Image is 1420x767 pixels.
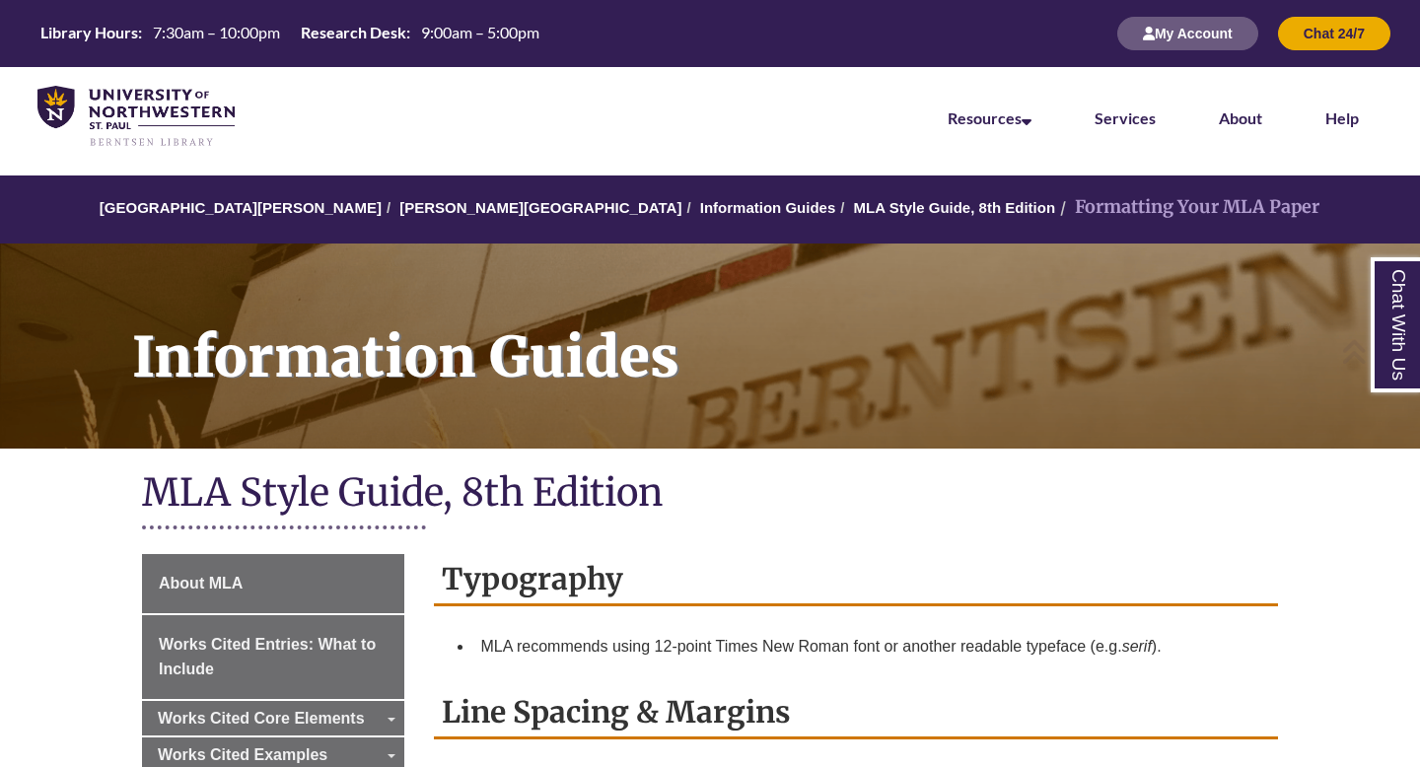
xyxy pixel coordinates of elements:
[33,22,547,43] table: Hours Today
[142,701,404,736] a: Works Cited Core Elements
[159,636,376,678] span: Works Cited Entries: What to Include
[153,23,280,41] span: 7:30am – 10:00pm
[142,554,404,613] a: About MLA
[110,244,1420,423] h1: Information Guides
[1095,108,1156,127] a: Services
[1278,25,1390,41] a: Chat 24/7
[142,615,404,699] a: Works Cited Entries: What to Include
[1325,108,1359,127] a: Help
[473,626,1271,667] li: MLA recommends using 12-point Times New Roman font or another readable typeface (e.g. ).
[33,22,145,43] th: Library Hours:
[1278,17,1390,50] button: Chat 24/7
[293,22,413,43] th: Research Desk:
[159,575,243,592] span: About MLA
[1117,25,1258,41] a: My Account
[1117,17,1258,50] button: My Account
[1341,338,1415,365] a: Back to Top
[434,554,1279,606] h2: Typography
[1055,193,1319,222] li: Formatting Your MLA Paper
[158,746,327,763] span: Works Cited Examples
[1122,638,1152,655] em: serif
[434,687,1279,739] h2: Line Spacing & Margins
[1219,108,1262,127] a: About
[142,468,1278,521] h1: MLA Style Guide, 8th Edition
[854,199,1055,216] a: MLA Style Guide, 8th Edition
[100,199,382,216] a: [GEOGRAPHIC_DATA][PERSON_NAME]
[399,199,681,216] a: [PERSON_NAME][GEOGRAPHIC_DATA]
[700,199,836,216] a: Information Guides
[33,22,547,45] a: Hours Today
[37,86,235,148] img: UNWSP Library Logo
[948,108,1031,127] a: Resources
[421,23,539,41] span: 9:00am – 5:00pm
[158,710,365,727] span: Works Cited Core Elements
